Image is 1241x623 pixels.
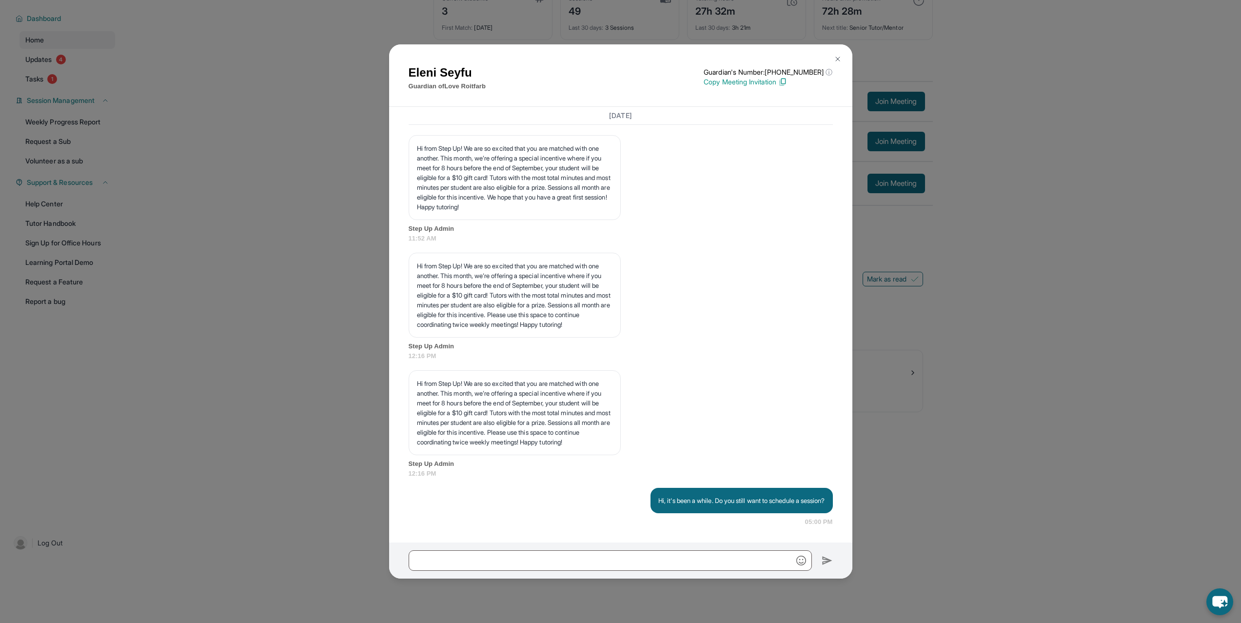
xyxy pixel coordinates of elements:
img: Copy Icon [778,78,787,86]
p: Hi from Step Up! We are so excited that you are matched with one another. This month, we’re offer... [417,379,612,447]
span: Step Up Admin [409,459,833,469]
span: 11:52 AM [409,234,833,243]
h1: Eleni Seyfu [409,64,486,81]
img: Emoji [796,556,806,565]
span: 12:16 PM [409,351,833,361]
p: Hi from Step Up! We are so excited that you are matched with one another. This month, we’re offer... [417,261,612,329]
img: Send icon [822,555,833,566]
p: Guardian of Love Roitfarb [409,81,486,91]
p: Hi, it's been a while. Do you still want to schedule a session? [658,496,825,505]
span: 12:16 PM [409,469,833,479]
span: ⓘ [826,67,832,77]
span: 05:00 PM [805,517,833,527]
img: Close Icon [834,55,842,63]
span: Step Up Admin [409,342,833,351]
p: Guardian's Number: [PHONE_NUMBER] [704,67,832,77]
p: Hi from Step Up! We are so excited that you are matched with one another. This month, we’re offer... [417,143,612,212]
button: chat-button [1206,588,1233,615]
span: Step Up Admin [409,224,833,234]
h3: [DATE] [409,111,833,121]
p: Copy Meeting Invitation [704,77,832,87]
